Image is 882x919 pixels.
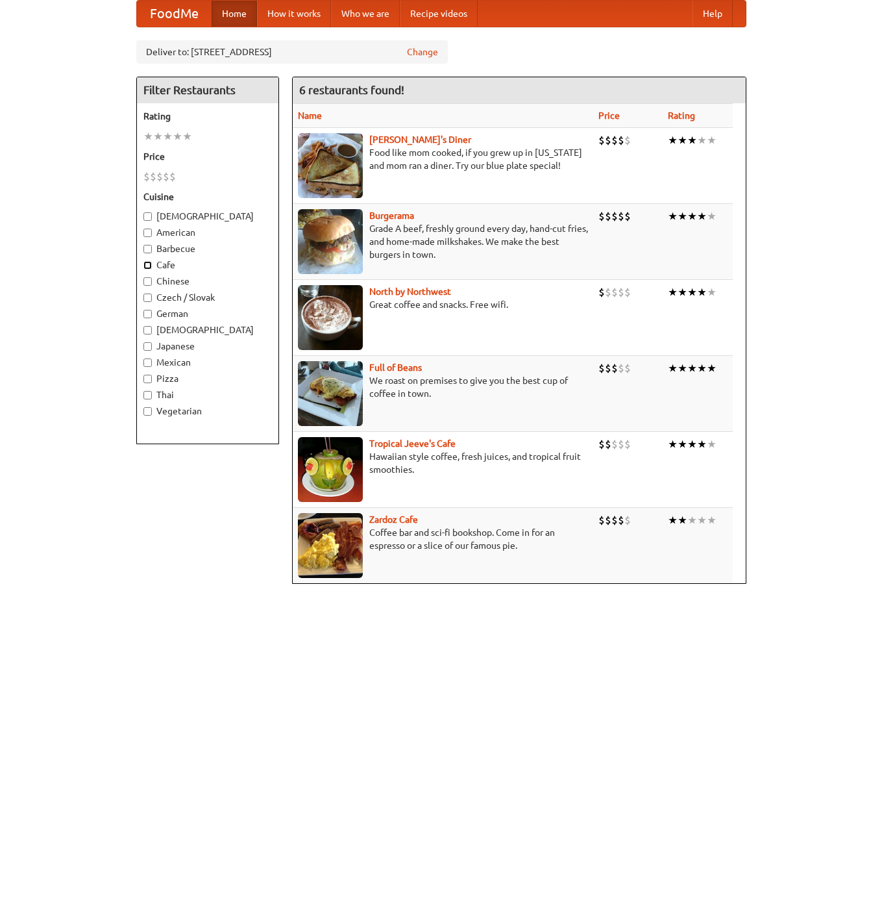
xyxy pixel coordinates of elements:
[707,133,717,147] li: ★
[668,110,695,121] a: Rating
[143,294,152,302] input: Czech / Slovak
[697,209,707,223] li: ★
[697,133,707,147] li: ★
[298,298,588,311] p: Great coffee and snacks. Free wifi.
[143,170,150,184] li: $
[707,361,717,375] li: ★
[298,437,363,502] img: jeeves.jpg
[298,222,588,261] p: Grade A beef, freshly ground every day, hand-cut fries, and home-made milkshakes. We make the bes...
[143,405,272,418] label: Vegetarian
[143,391,152,399] input: Thai
[137,77,278,103] h4: Filter Restaurants
[697,285,707,299] li: ★
[611,133,618,147] li: $
[678,133,687,147] li: ★
[212,1,257,27] a: Home
[369,438,456,449] a: Tropical Jeeve's Cafe
[605,133,611,147] li: $
[298,133,363,198] img: sallys.jpg
[598,133,605,147] li: $
[668,209,678,223] li: ★
[150,170,156,184] li: $
[257,1,331,27] a: How it works
[143,340,272,353] label: Japanese
[143,310,152,318] input: German
[143,277,152,286] input: Chinese
[298,209,363,274] img: burgerama.jpg
[143,275,272,288] label: Chinese
[143,245,152,253] input: Barbecue
[611,437,618,451] li: $
[369,134,471,145] a: [PERSON_NAME]'s Diner
[143,372,272,385] label: Pizza
[143,291,272,304] label: Czech / Slovak
[618,133,624,147] li: $
[153,129,163,144] li: ★
[169,170,176,184] li: $
[143,110,272,123] h5: Rating
[369,514,418,525] a: Zardoz Cafe
[678,209,687,223] li: ★
[624,285,631,299] li: $
[668,285,678,299] li: ★
[605,437,611,451] li: $
[687,209,697,223] li: ★
[143,359,152,367] input: Mexican
[298,526,588,552] p: Coffee bar and sci-fi bookshop. Come in for an espresso or a slice of our famous pie.
[143,323,272,336] label: [DEMOGRAPHIC_DATA]
[298,450,588,476] p: Hawaiian style coffee, fresh juices, and tropical fruit smoothies.
[298,285,363,350] img: north.jpg
[598,110,620,121] a: Price
[697,513,707,527] li: ★
[182,129,192,144] li: ★
[143,210,272,223] label: [DEMOGRAPHIC_DATA]
[331,1,400,27] a: Who we are
[298,110,322,121] a: Name
[143,261,152,270] input: Cafe
[369,210,414,221] b: Burgerama
[143,326,152,334] input: [DEMOGRAPHIC_DATA]
[143,407,152,416] input: Vegetarian
[624,133,631,147] li: $
[618,285,624,299] li: $
[624,437,631,451] li: $
[143,229,152,237] input: American
[598,437,605,451] li: $
[143,226,272,239] label: American
[156,170,163,184] li: $
[143,242,272,255] label: Barbecue
[707,437,717,451] li: ★
[668,361,678,375] li: ★
[624,209,631,223] li: $
[598,209,605,223] li: $
[369,362,422,373] a: Full of Beans
[143,307,272,320] label: German
[618,437,624,451] li: $
[692,1,733,27] a: Help
[687,133,697,147] li: ★
[618,513,624,527] li: $
[407,45,438,58] a: Change
[611,285,618,299] li: $
[697,437,707,451] li: ★
[624,361,631,375] li: $
[611,209,618,223] li: $
[687,285,697,299] li: ★
[369,286,451,297] a: North by Northwest
[143,388,272,401] label: Thai
[137,1,212,27] a: FoodMe
[136,40,448,64] div: Deliver to: [STREET_ADDRESS]
[143,342,152,351] input: Japanese
[163,129,173,144] li: ★
[605,513,611,527] li: $
[298,361,363,426] img: beans.jpg
[400,1,478,27] a: Recipe videos
[707,513,717,527] li: ★
[598,285,605,299] li: $
[668,513,678,527] li: ★
[618,209,624,223] li: $
[611,513,618,527] li: $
